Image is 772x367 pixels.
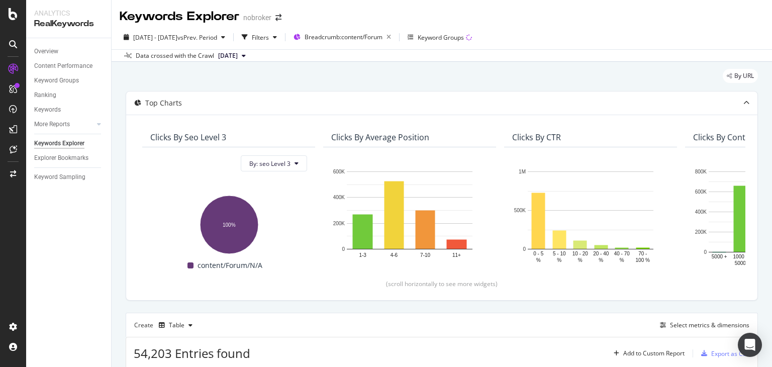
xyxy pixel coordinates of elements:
[155,317,197,333] button: Table
[34,46,58,57] div: Overview
[214,50,250,62] button: [DATE]
[275,14,281,21] div: arrow-right-arrow-left
[711,349,750,358] div: Export as CSV
[34,75,104,86] a: Keyword Groups
[695,209,707,215] text: 400K
[34,105,104,115] a: Keywords
[198,259,262,271] span: content/Forum/N/A
[553,251,566,256] text: 5 - 10
[404,29,476,45] button: Keyword Groups
[523,246,526,252] text: 0
[418,33,464,42] div: Keyword Groups
[333,221,345,226] text: 200K
[150,132,226,142] div: Clicks By seo Level 3
[134,345,250,361] span: 54,203 Entries found
[695,169,707,174] text: 800K
[150,191,307,255] svg: A chart.
[252,33,269,42] div: Filters
[120,29,229,45] button: [DATE] - [DATE]vsPrev. Period
[34,18,103,30] div: RealKeywords
[333,195,345,201] text: 400K
[420,252,430,258] text: 7-10
[593,251,609,256] text: 20 - 40
[636,257,650,263] text: 100 %
[723,69,758,83] div: legacy label
[578,257,583,263] text: %
[391,252,398,258] text: 4-6
[599,257,603,263] text: %
[695,189,707,195] text: 600K
[536,257,541,263] text: %
[733,254,747,259] text: 1000 -
[249,159,291,168] span: By: seo Level 3
[614,251,630,256] text: 40 - 70
[120,8,239,25] div: Keywords Explorer
[519,169,526,174] text: 1M
[34,105,61,115] div: Keywords
[620,257,624,263] text: %
[331,132,429,142] div: Clicks By Average Position
[134,317,197,333] div: Create
[34,61,104,71] a: Content Performance
[34,153,104,163] a: Explorer Bookmarks
[177,33,217,42] span: vs Prev. Period
[34,46,104,57] a: Overview
[670,321,749,329] div: Select metrics & dimensions
[697,345,750,361] button: Export as CSV
[738,333,762,357] div: Open Intercom Messenger
[656,319,749,331] button: Select metrics & dimensions
[712,254,727,259] text: 5000 +
[34,172,85,182] div: Keyword Sampling
[136,51,214,60] div: Data crossed with the Crawl
[133,33,177,42] span: [DATE] - [DATE]
[533,251,543,256] text: 0 - 5
[735,260,746,266] text: 5000
[695,229,707,235] text: 200K
[333,169,345,174] text: 600K
[34,138,104,149] a: Keywords Explorer
[34,172,104,182] a: Keyword Sampling
[734,73,754,79] span: By URL
[138,280,745,288] div: (scroll horizontally to see more widgets)
[218,51,238,60] span: 2025 Sep. 1st
[241,155,307,171] button: By: seo Level 3
[342,246,345,252] text: 0
[704,249,707,255] text: 0
[243,13,271,23] div: nobroker
[145,98,182,108] div: Top Charts
[238,29,281,45] button: Filters
[557,257,561,263] text: %
[34,8,103,18] div: Analytics
[34,61,92,71] div: Content Performance
[331,166,488,264] svg: A chart.
[34,138,84,149] div: Keywords Explorer
[34,90,104,101] a: Ranking
[169,322,184,328] div: Table
[359,252,366,258] text: 1-3
[305,33,382,41] span: Breadcrumb: content/Forum
[512,132,561,142] div: Clicks By CTR
[34,90,56,101] div: Ranking
[34,75,79,86] div: Keyword Groups
[623,350,685,356] div: Add to Custom Report
[34,153,88,163] div: Explorer Bookmarks
[610,345,685,361] button: Add to Custom Report
[572,251,589,256] text: 10 - 20
[452,252,461,258] text: 11+
[638,251,647,256] text: 70 -
[34,119,94,130] a: More Reports
[514,208,526,213] text: 500K
[289,29,395,45] button: Breadcrumb:content/Forum
[34,119,70,130] div: More Reports
[512,166,669,264] svg: A chart.
[223,222,236,228] text: 100%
